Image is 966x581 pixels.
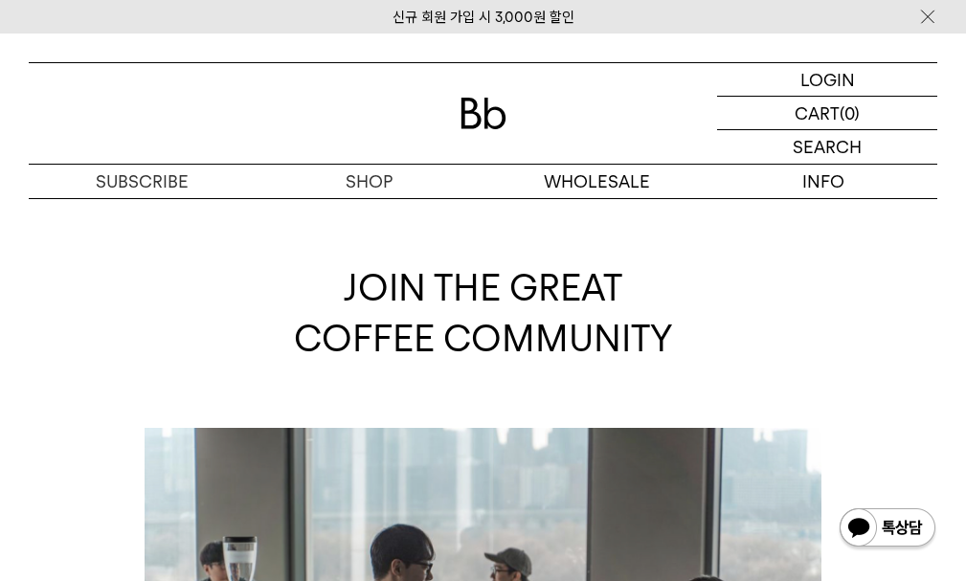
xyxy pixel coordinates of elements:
p: WHOLESALE [483,165,710,198]
span: JOIN THE GREAT COFFEE COMMUNITY [294,266,673,360]
p: SEARCH [793,130,862,164]
p: (0) [840,97,860,129]
p: LOGIN [800,63,855,96]
a: SHOP [256,165,483,198]
a: 신규 회원 가입 시 3,000원 할인 [393,9,574,26]
a: LOGIN [717,63,937,97]
p: INFO [710,165,937,198]
img: 로고 [461,98,506,129]
img: 카카오톡 채널 1:1 채팅 버튼 [838,506,937,552]
a: SUBSCRIBE [29,165,256,198]
a: CART (0) [717,97,937,130]
p: CART [795,97,840,129]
